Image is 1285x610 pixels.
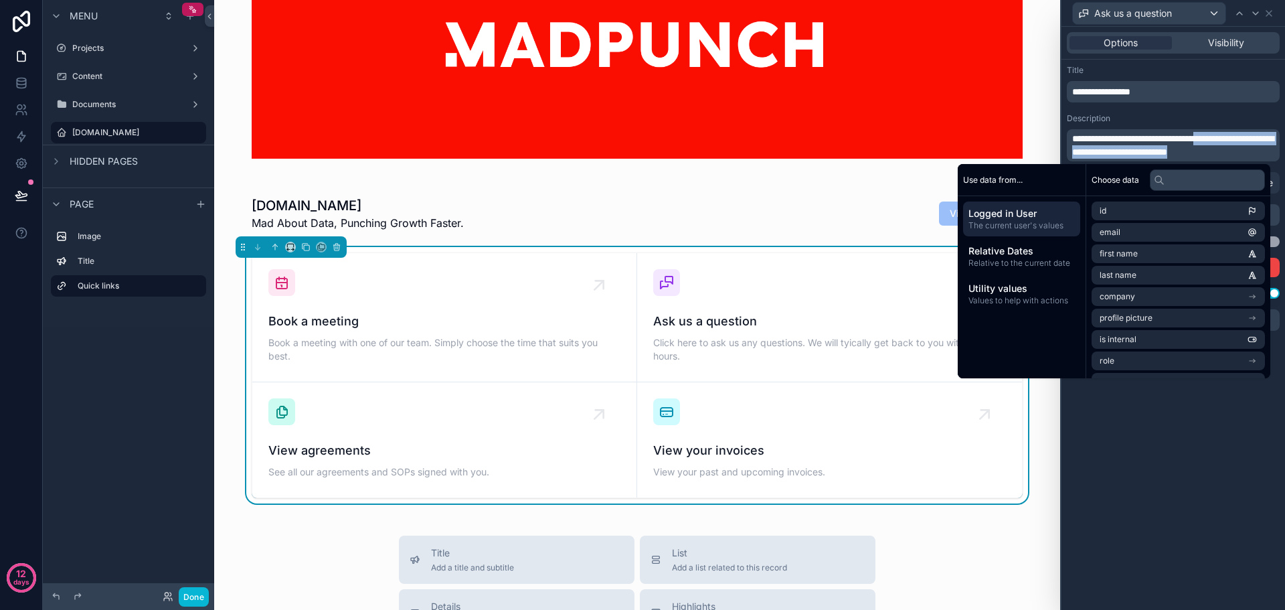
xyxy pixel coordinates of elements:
[968,295,1075,306] span: Values to help with actions
[51,66,206,87] a: Content
[72,127,198,138] label: [DOMAIN_NAME]
[1067,65,1084,76] label: Title
[672,562,787,573] span: Add a list related to this record
[963,175,1023,185] span: Use data from...
[1104,36,1138,50] span: Options
[968,220,1075,231] span: The current user's values
[958,196,1086,317] div: scrollable content
[72,99,185,110] label: Documents
[43,220,214,310] div: scrollable content
[268,465,620,479] span: See all our agreements and SOPs signed with you.
[51,122,206,143] a: [DOMAIN_NAME]
[431,562,514,573] span: Add a title and subtitle
[70,9,98,23] span: Menu
[1208,36,1244,50] span: Visibility
[968,258,1075,269] span: Relative to the current date
[72,43,185,54] label: Projects
[399,536,634,584] button: TitleAdd a title and subtitle
[1092,175,1139,185] span: Choose data
[268,312,620,331] span: Book a meeting
[653,441,1006,460] span: View your invoices
[637,382,1022,498] a: View your invoicesView your past and upcoming invoices.
[51,94,206,115] a: Documents
[640,536,875,584] button: ListAdd a list related to this record
[252,382,637,498] a: View agreementsSee all our agreements and SOPs signed with you.
[78,231,201,242] label: Image
[268,336,620,363] span: Book a meeting with one of our team. Simply choose the time that suits you best.
[70,155,138,168] span: Hidden pages
[1067,113,1110,124] label: Description
[431,546,514,560] span: Title
[179,587,209,607] button: Done
[968,244,1075,258] span: Relative Dates
[968,282,1075,295] span: Utility values
[1067,81,1280,102] div: scrollable content
[1067,129,1280,161] div: scrollable content
[13,573,29,591] p: days
[968,207,1075,220] span: Logged in User
[653,465,1006,479] span: View your past and upcoming invoices.
[16,567,26,581] p: 12
[70,198,94,211] span: Page
[653,336,1006,363] span: Click here to ask us any questions. We will tyically get back to you within a few hours.
[72,71,185,82] label: Content
[51,37,206,59] a: Projects
[252,253,637,382] a: Book a meetingBook a meeting with one of our team. Simply choose the time that suits you best.
[653,312,1006,331] span: Ask us a question
[78,281,195,291] label: Quick links
[637,253,1022,382] a: Ask us a questionClick here to ask us any questions. We will tyically get back to you within a fe...
[268,441,620,460] span: View agreements
[1094,7,1172,20] span: Ask us a question
[1072,2,1226,25] button: Ask us a question
[78,256,201,266] label: Title
[672,546,787,560] span: List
